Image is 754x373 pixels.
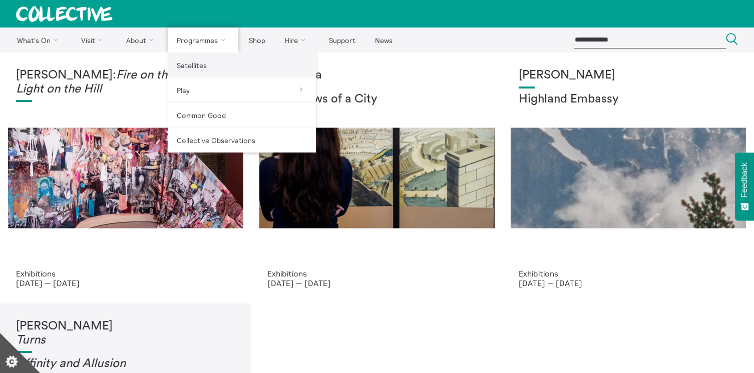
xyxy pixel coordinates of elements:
p: Exhibitions [16,269,235,278]
em: on [112,357,126,369]
h1: [PERSON_NAME] [16,319,235,347]
a: Satellites [168,52,316,77]
em: Fire on the Mountain, Light on the Hill [16,69,233,95]
a: Common Good [168,102,316,127]
a: News [366,27,401,52]
em: Affinity and Allusi [16,357,112,369]
span: Feedback [740,162,749,197]
h1: [PERSON_NAME]: [16,68,235,96]
p: [DATE] — [DATE] [519,278,738,287]
h1: [PERSON_NAME] [519,68,738,82]
h2: Highland Embassy [519,92,738,106]
a: Solar wheels 17 [PERSON_NAME] Highland Embassy Exhibitions [DATE] — [DATE] [503,52,754,303]
h1: Panorama [267,68,487,82]
a: Programmes [168,27,238,52]
a: Support [320,27,364,52]
a: About [117,27,166,52]
a: Visit [73,27,116,52]
a: Play [168,77,316,102]
p: [DATE] — [DATE] [267,278,487,287]
a: Shop [240,27,274,52]
h2: New Views of a City [267,92,487,106]
a: What's On [8,27,71,52]
p: Exhibitions [519,269,738,278]
p: Exhibitions [267,269,487,278]
p: [DATE] — [DATE] [16,278,235,287]
a: Collective Observations [168,127,316,152]
button: Feedback - Show survey [735,152,754,220]
a: Hire [276,27,318,52]
a: Collective Panorama June 2025 small file 8 Panorama New Views of a City Exhibitions [DATE] — [DATE] [251,52,503,303]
